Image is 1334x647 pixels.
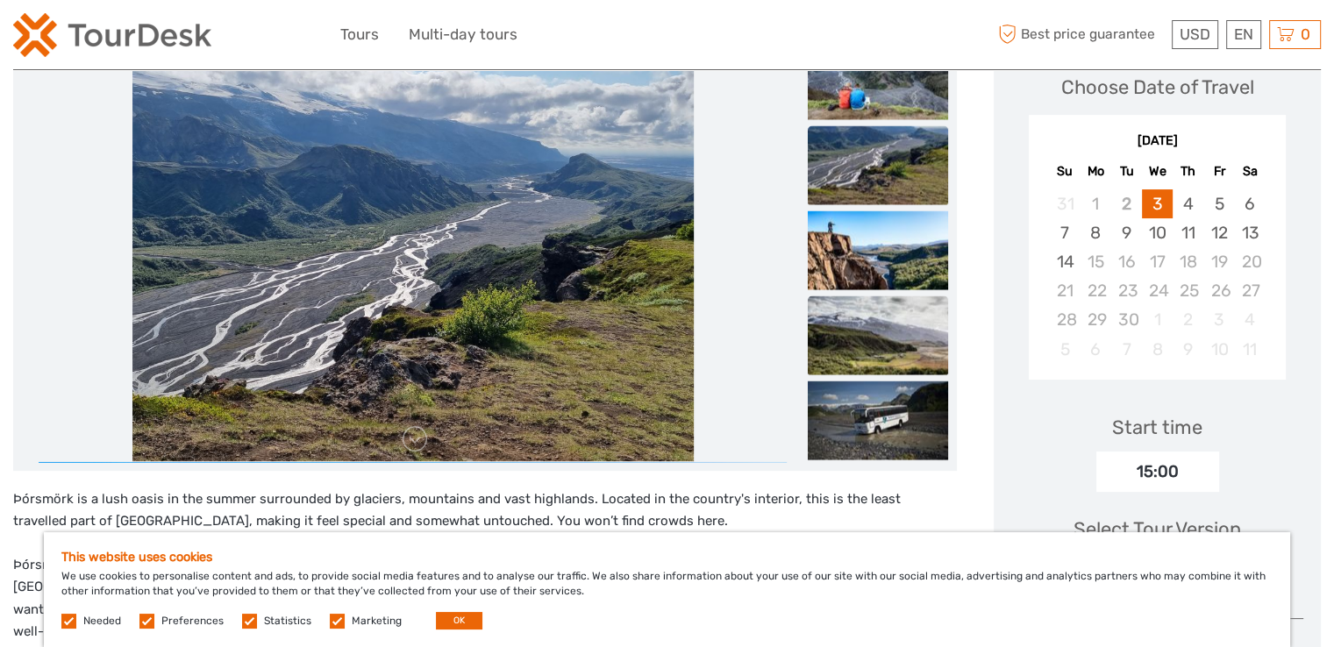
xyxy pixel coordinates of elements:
[1142,218,1173,247] div: Choose Wednesday, September 10th, 2025
[13,13,211,57] img: 2254-3441b4b5-4e5f-4d00-b396-31f1d84a6ebf_logo_small.png
[1049,160,1080,183] div: Su
[132,41,694,462] img: 1ad2883ed3ec47cdbcea39bcba5faeb9_main_slider.jpg
[808,210,948,289] img: e58b02fcabaa443ca828d45b0e725c29_slider_thumbnail.jpg
[1203,335,1234,364] div: Not available Friday, October 10th, 2025
[1111,247,1142,276] div: Not available Tuesday, September 16th, 2025
[13,488,957,533] p: Þórsmörk is a lush oasis in the summer surrounded by glaciers, mountains and vast highlands. Loca...
[1081,160,1111,183] div: Mo
[1235,160,1266,183] div: Sa
[1142,335,1173,364] div: Not available Wednesday, October 8th, 2025
[1142,247,1173,276] div: Not available Wednesday, September 17th, 2025
[1049,189,1080,218] div: Not available Sunday, August 31st, 2025
[1049,247,1080,276] div: Choose Sunday, September 14th, 2025
[1173,218,1203,247] div: Choose Thursday, September 11th, 2025
[1173,276,1203,305] div: Not available Thursday, September 25th, 2025
[409,22,517,47] a: Multi-day tours
[1173,305,1203,334] div: Not available Thursday, October 2nd, 2025
[436,612,482,629] button: OK
[994,20,1167,49] span: Best price guarantee
[1081,276,1111,305] div: Not available Monday, September 22nd, 2025
[1142,305,1173,334] div: Not available Wednesday, October 1st, 2025
[161,614,224,629] label: Preferences
[1035,189,1280,364] div: month 2025-09
[1074,515,1241,543] div: Select Tour Version
[1142,276,1173,305] div: Not available Wednesday, September 24th, 2025
[1173,189,1203,218] div: Choose Thursday, September 4th, 2025
[1173,247,1203,276] div: Not available Thursday, September 18th, 2025
[808,125,948,204] img: 1ad2883ed3ec47cdbcea39bcba5faeb9_slider_thumbnail.jpg
[1235,276,1266,305] div: Not available Saturday, September 27th, 2025
[61,550,1273,565] h5: This website uses cookies
[1203,218,1234,247] div: Choose Friday, September 12th, 2025
[808,40,948,119] img: 3a79f7055a3142d28543038893966d57_slider_thumbnail.jpg
[1298,25,1313,43] span: 0
[25,31,198,45] p: We're away right now. Please check back later!
[1081,218,1111,247] div: Choose Monday, September 8th, 2025
[1180,25,1210,43] span: USD
[340,22,379,47] a: Tours
[83,614,121,629] label: Needed
[1049,218,1080,247] div: Choose Sunday, September 7th, 2025
[352,614,402,629] label: Marketing
[202,27,223,48] button: Open LiveChat chat widget
[1173,335,1203,364] div: Not available Thursday, October 9th, 2025
[1111,218,1142,247] div: Choose Tuesday, September 9th, 2025
[1173,160,1203,183] div: Th
[1049,335,1080,364] div: Not available Sunday, October 5th, 2025
[1235,189,1266,218] div: Choose Saturday, September 6th, 2025
[1111,276,1142,305] div: Not available Tuesday, September 23rd, 2025
[264,614,311,629] label: Statistics
[1226,20,1261,49] div: EN
[44,532,1290,647] div: We use cookies to personalise content and ads, to provide social media features and to analyse ou...
[1235,218,1266,247] div: Choose Saturday, September 13th, 2025
[1111,335,1142,364] div: Not available Tuesday, October 7th, 2025
[1061,74,1254,101] div: Choose Date of Travel
[808,380,948,459] img: 96c2117a342c4946bcdecf525c948ebb_slider_thumbnail.jpg
[1111,305,1142,334] div: Not available Tuesday, September 30th, 2025
[1111,189,1142,218] div: Not available Tuesday, September 2nd, 2025
[1235,305,1266,334] div: Not available Saturday, October 4th, 2025
[1081,305,1111,334] div: Not available Monday, September 29th, 2025
[1203,189,1234,218] div: Choose Friday, September 5th, 2025
[1235,247,1266,276] div: Not available Saturday, September 20th, 2025
[1081,189,1111,218] div: Not available Monday, September 1st, 2025
[1081,335,1111,364] div: Not available Monday, October 6th, 2025
[1142,189,1173,218] div: Choose Wednesday, September 3rd, 2025
[808,295,948,374] img: 9c373b4ba3704325bec5a80a540ad52a_slider_thumbnail.jpg
[1203,160,1234,183] div: Fr
[1203,276,1234,305] div: Not available Friday, September 26th, 2025
[1096,451,1219,492] div: 15:00
[1142,160,1173,183] div: We
[1049,305,1080,334] div: Not available Sunday, September 28th, 2025
[1049,276,1080,305] div: Not available Sunday, September 21st, 2025
[1112,414,1202,441] div: Start time
[1081,247,1111,276] div: Not available Monday, September 15th, 2025
[1235,335,1266,364] div: Not available Saturday, October 11th, 2025
[13,554,957,643] p: Þórsmörk isn’t just known for its unique beauty; it’s also the start or finish of two of Iceland’...
[1203,247,1234,276] div: Not available Friday, September 19th, 2025
[1029,132,1286,151] div: [DATE]
[1203,305,1234,334] div: Not available Friday, October 3rd, 2025
[1111,160,1142,183] div: Tu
